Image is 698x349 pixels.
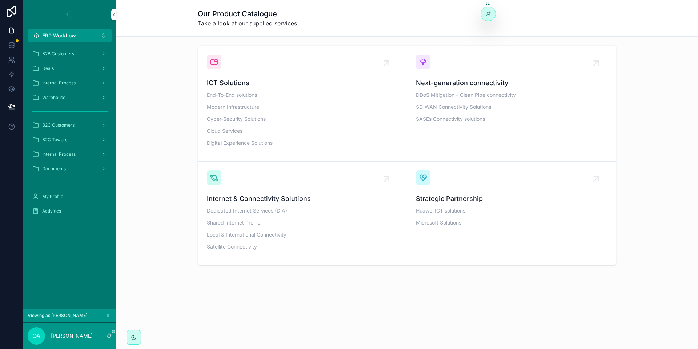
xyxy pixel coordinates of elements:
[28,313,87,318] span: Viewing as [PERSON_NAME]
[198,46,407,162] a: ICT SolutionsEnd-To-End solutionsModern InfrastructureCyber-Security SolutionsCloud ServicesDigit...
[207,194,398,204] span: Internet & Connectivity Solutions
[207,127,398,135] p: Cloud Services
[28,62,112,75] a: Deals
[207,91,398,99] p: End-To-End solutions
[207,103,398,111] p: Modern Infrastructure
[416,78,607,88] span: Next-generation connectivity
[28,162,112,175] a: Documents
[28,133,112,146] a: B2C Towers
[207,207,398,214] p: Dedicated Internet Services (DIA)
[42,66,54,71] span: Deals
[42,151,76,157] span: Internal Process
[23,42,116,227] div: scrollable content
[28,205,112,218] a: Activities
[42,166,66,172] span: Documents
[28,190,112,203] a: My Profile
[42,208,61,214] span: Activities
[207,115,398,123] p: Cyber-Security Solutions
[207,219,398,226] p: Shared Internet Profile
[42,194,63,199] span: My Profile
[28,91,112,104] a: Warehouse
[416,207,607,214] p: Huawei ICT solutions
[42,80,76,86] span: Internal Process
[28,76,112,90] a: Internal Process
[51,332,93,340] p: [PERSON_NAME]
[207,231,398,238] p: Local & International Connectivity
[28,29,112,42] button: Select Button
[416,194,607,204] span: Strategic Partnership
[28,148,112,161] a: Internal Process
[42,122,75,128] span: B2C Customers
[42,51,74,57] span: B2B Customers
[416,91,607,99] p: DDoS Mitigation – Clean Pipe connectivity
[416,115,607,123] p: SASEs Connectivity solutions
[28,119,112,132] a: B2C Customers
[198,19,297,28] span: Take a look at our supplied services
[407,46,616,162] a: Next-generation connectivityDDoS Mitigation – Clean Pipe connectivitySD-WAN Connectivity Solution...
[198,162,407,265] a: Internet & Connectivity SolutionsDedicated Internet Services (DIA)Shared Internet ProfileLocal & ...
[416,103,607,111] p: SD-WAN Connectivity Solutions
[32,332,40,340] span: OA
[42,95,65,100] span: Warehouse
[42,32,76,39] span: ERP Workflow
[198,9,297,19] h1: Our Product Catalogue
[207,78,398,88] span: ICT Solutions
[407,162,616,265] a: Strategic PartnershipHuawei ICT solutionsMicrosoft Solutions
[207,243,398,250] p: Satellite Connectivity
[42,137,67,143] span: B2C Towers
[28,47,112,60] a: B2B Customers
[64,9,76,20] img: App logo
[416,219,607,226] p: Microsoft Solutions
[207,139,398,147] p: Digital Experience Solutions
